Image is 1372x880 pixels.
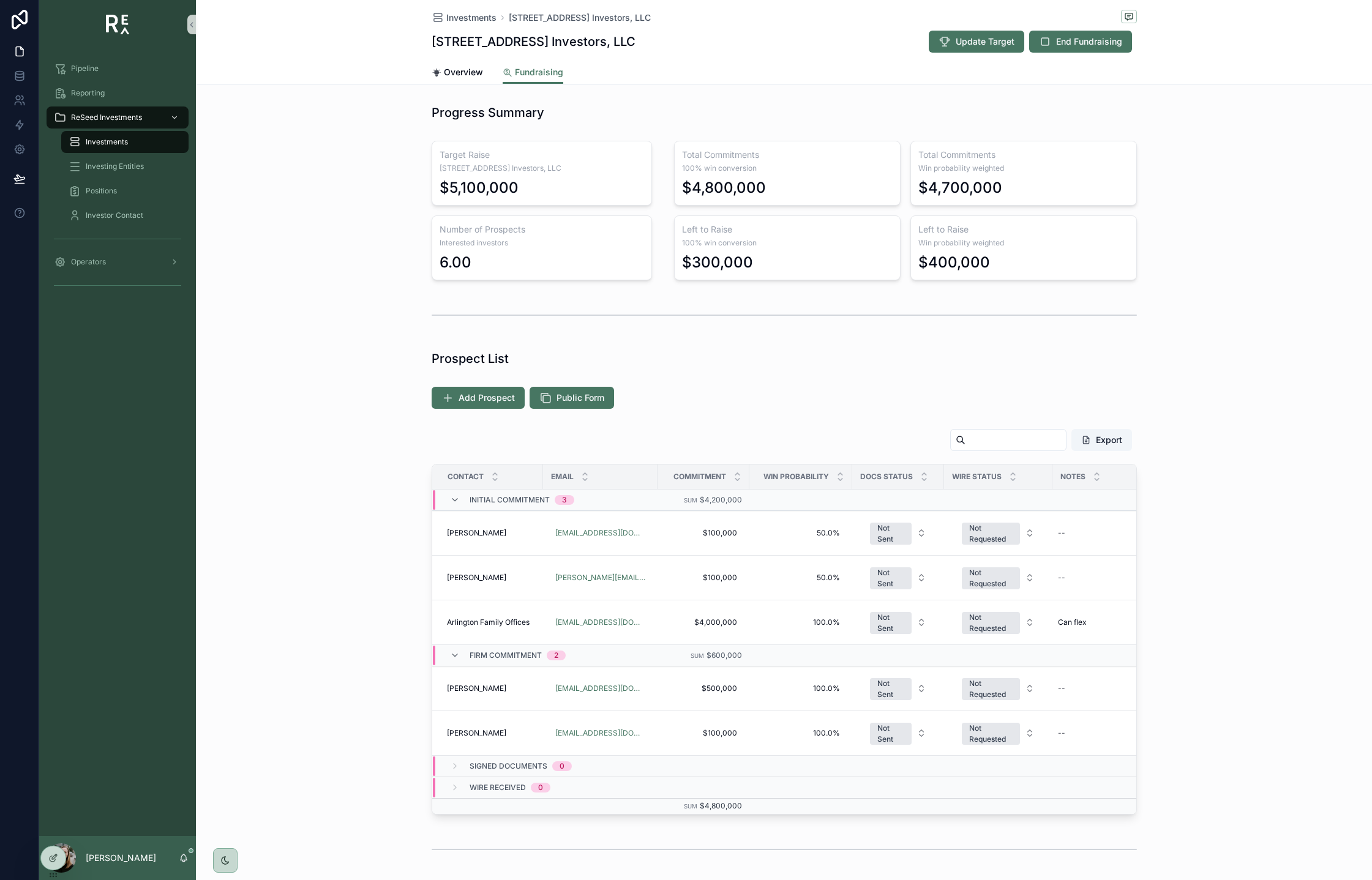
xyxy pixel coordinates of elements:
[757,568,845,587] a: 50.0%
[860,561,936,594] button: Select Button
[951,561,1045,595] a: Select Button
[952,717,1044,750] button: Select Button
[432,350,509,367] h1: Prospect List
[757,613,845,632] a: 100.0%
[918,253,990,272] div: $400,000
[1053,523,1135,543] a: --
[555,573,645,583] a: [PERSON_NAME][EMAIL_ADDRESS][PERSON_NAME][DOMAIN_NAME]
[432,387,525,409] button: Add Prospect
[447,617,530,627] span: Arlington Family Offices
[762,728,840,738] span: 100.0%
[877,567,904,589] div: Not Sent
[440,163,644,173] span: [STREET_ADDRESS] Investors, LLC
[503,61,563,84] a: Fundraising
[557,392,604,404] span: Public Form
[670,728,737,738] span: $100,000
[877,612,904,634] div: Not Sent
[951,516,1045,550] a: Select Button
[969,523,1013,545] div: Not Requested
[860,472,913,482] span: Docs Status
[762,684,840,693] span: 100.0%
[86,211,143,220] span: Investor Contact
[447,617,536,627] a: Arlington Family Offices
[952,606,1044,639] button: Select Button
[47,106,189,129] a: ReSeed Investments
[61,155,189,177] a: Investing Entities
[550,679,650,698] a: [EMAIL_ADDRESS][DOMAIN_NAME]
[684,803,697,810] small: Sum
[447,528,506,538] span: [PERSON_NAME]
[682,238,893,248] span: 100% win conversion
[470,761,547,771] span: Signed Documents
[860,606,936,639] button: Select Button
[762,528,840,538] span: 50.0%
[969,567,1013,589] div: Not Requested
[952,561,1044,594] button: Select Button
[684,497,697,504] small: Sum
[447,573,536,583] a: [PERSON_NAME]
[1060,472,1085,482] span: Notes
[877,678,904,700] div: Not Sent
[860,716,937,750] a: Select Button
[1058,684,1065,693] div: --
[86,852,156,864] p: [PERSON_NAME]
[447,728,506,738] span: [PERSON_NAME]
[860,671,937,706] a: Select Button
[665,523,742,543] a: $100,000
[1058,728,1065,738] div: --
[670,684,737,693] span: $500,000
[432,104,544,121] h1: Progress Summary
[700,801,742,810] span: $4,800,000
[757,679,845,698] a: 100.0%
[47,251,189,273] a: Operators
[670,528,737,538] span: $100,000
[61,204,189,226] a: Investor Contact
[86,137,128,147] span: Investments
[1058,573,1065,583] div: --
[670,573,737,583] span: $100,000
[956,35,1014,48] span: Update Target
[860,561,937,595] a: Select Button
[918,149,1129,161] h3: Total Commitments
[86,162,144,171] span: Investing Entities
[440,223,644,236] h3: Number of Prospects
[86,186,117,196] span: Positions
[762,617,840,627] span: 100.0%
[665,613,742,632] a: $4,000,000
[969,612,1013,634] div: Not Requested
[447,528,536,538] a: [PERSON_NAME]
[39,49,196,311] div: scrollable content
[530,387,614,409] button: Public Form
[877,723,904,745] div: Not Sent
[447,684,536,693] a: [PERSON_NAME]
[860,516,937,550] a: Select Button
[71,257,106,267] span: Operators
[440,253,471,272] div: 6.00
[860,672,936,705] button: Select Button
[1058,528,1065,538] div: --
[440,238,644,248] span: Interested investors
[682,223,893,236] h3: Left to Raise
[47,82,189,104] a: Reporting
[61,180,189,202] a: Positions
[1053,723,1135,743] a: --
[470,495,550,505] span: Initial Commitment
[860,516,936,550] button: Select Button
[952,516,1044,550] button: Select Button
[47,58,189,80] a: Pipeline
[1056,35,1122,48] span: End Fundraising
[1029,31,1132,53] button: End Fundraising
[509,12,651,24] span: [STREET_ADDRESS] Investors, LLC
[757,523,845,543] a: 50.0%
[550,568,650,587] a: [PERSON_NAME][EMAIL_ADDRESS][PERSON_NAME][DOMAIN_NAME]
[555,528,645,538] a: [EMAIL_ADDRESS][DOMAIN_NAME]
[106,15,130,34] img: App logo
[969,678,1013,700] div: Not Requested
[562,495,567,505] div: 3
[918,223,1129,236] h3: Left to Raise
[682,149,893,161] h3: Total Commitments
[1058,617,1087,627] span: Can flex
[762,573,840,583] span: 50.0%
[682,253,753,272] div: $300,000
[554,651,558,660] div: 2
